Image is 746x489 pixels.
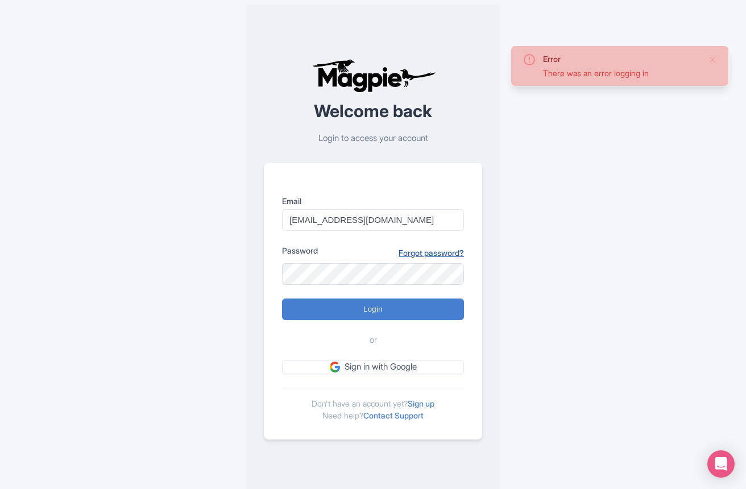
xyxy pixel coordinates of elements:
input: Login [282,299,464,320]
a: Contact Support [363,411,424,420]
h2: Welcome back [264,102,482,121]
a: Sign in with Google [282,360,464,374]
span: or [370,334,377,347]
button: Close [708,53,717,67]
img: logo-ab69f6fb50320c5b225c76a69d11143b.png [309,59,437,93]
label: Email [282,195,464,207]
img: google.svg [330,362,340,372]
div: Don't have an account yet? Need help? [282,388,464,421]
input: you@example.com [282,209,464,231]
div: There was an error logging in [543,67,699,79]
a: Sign up [408,399,434,408]
p: Login to access your account [264,132,482,145]
a: Forgot password? [399,247,464,259]
div: Error [543,53,699,65]
label: Password [282,244,318,256]
div: Open Intercom Messenger [707,450,735,478]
